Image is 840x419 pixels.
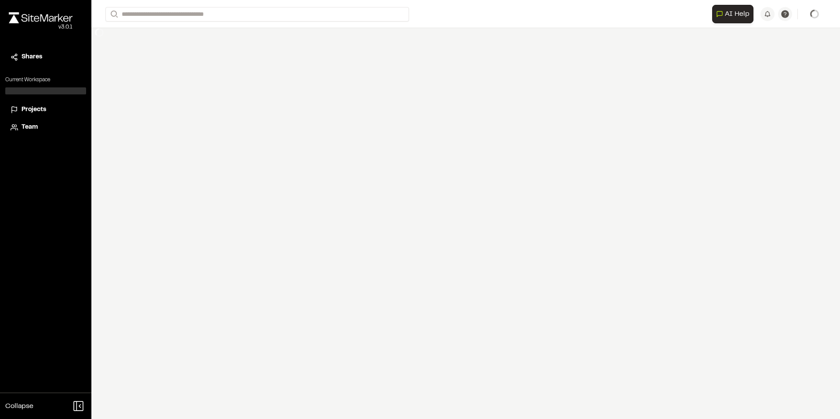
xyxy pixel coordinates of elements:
[11,123,81,132] a: Team
[712,5,757,23] div: Open AI Assistant
[11,105,81,115] a: Projects
[5,401,33,412] span: Collapse
[105,7,121,22] button: Search
[712,5,753,23] button: Open AI Assistant
[22,52,42,62] span: Shares
[11,52,81,62] a: Shares
[725,9,749,19] span: AI Help
[22,123,38,132] span: Team
[9,12,72,23] img: rebrand.png
[22,105,46,115] span: Projects
[5,76,86,84] p: Current Workspace
[9,23,72,31] div: Oh geez...please don't...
